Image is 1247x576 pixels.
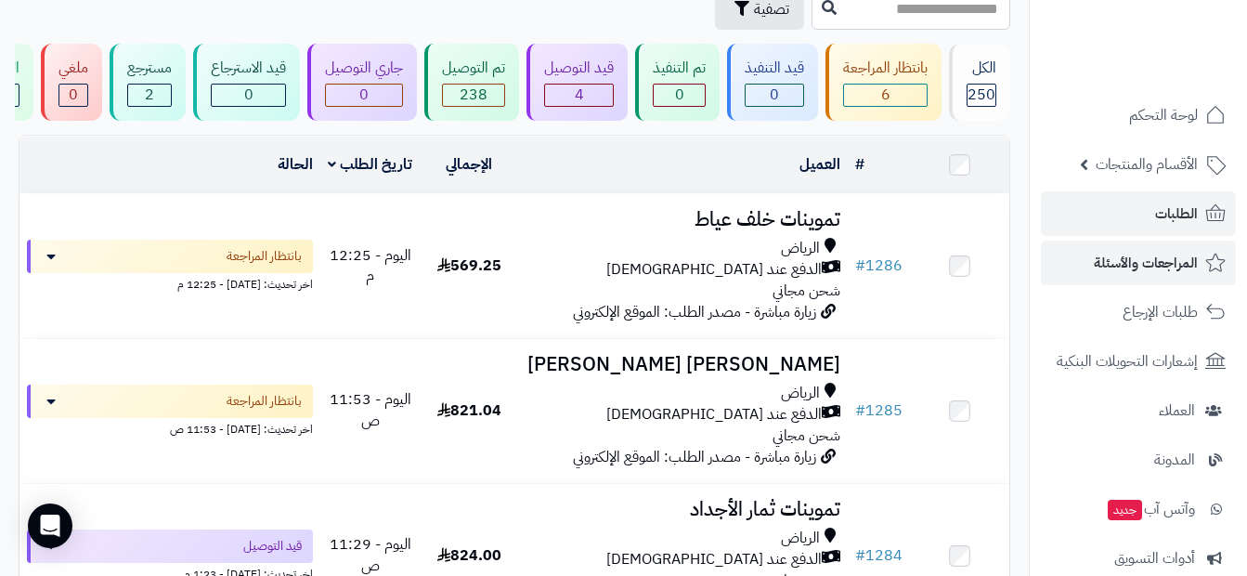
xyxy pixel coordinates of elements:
[523,44,631,121] a: قيد التوصيل 4
[59,85,87,106] div: 0
[1041,241,1236,285] a: المراجعات والأسئلة
[573,301,816,323] span: زيارة مباشرة - مصدر الطلب: الموقع الإلكتروني
[1154,447,1195,473] span: المدونة
[654,85,705,106] div: 0
[844,85,927,106] div: 6
[1041,191,1236,236] a: الطلبات
[325,58,403,79] div: جاري التوصيل
[330,244,411,288] span: اليوم - 12:25 م
[1114,545,1195,571] span: أدوات التسويق
[1106,496,1195,522] span: وآتس آب
[631,44,723,121] a: تم التنفيذ 0
[773,280,840,302] span: شحن مجاني
[211,58,286,79] div: قيد الاسترجاع
[967,58,996,79] div: الكل
[781,383,820,404] span: الرياض
[437,399,501,422] span: 821.04
[781,528,820,549] span: الرياض
[723,44,822,121] a: قيد التنفيذ 0
[606,259,822,281] span: الدفع عند [DEMOGRAPHIC_DATA]
[330,388,411,432] span: اليوم - 11:53 ص
[544,58,614,79] div: قيد التوصيل
[328,153,412,176] a: تاريخ الطلب
[69,84,78,106] span: 0
[526,499,840,520] h3: تموينات ثمار الأجداد
[881,84,890,106] span: 6
[1155,201,1198,227] span: الطلبات
[746,85,803,106] div: 0
[745,58,804,79] div: قيد التنفيذ
[573,446,816,468] span: زيارة مباشرة - مصدر الطلب: الموقع الإلكتروني
[855,399,903,422] a: #1285
[526,209,840,230] h3: تموينات خلف عياط
[145,84,154,106] span: 2
[855,255,865,277] span: #
[781,238,820,259] span: الرياض
[443,85,504,106] div: 238
[227,392,302,411] span: بانتظار المراجعة
[1096,151,1198,177] span: الأقسام والمنتجات
[278,153,313,176] a: الحالة
[304,44,421,121] a: جاري التوصيل 0
[1057,348,1198,374] span: إشعارات التحويلات البنكية
[227,247,302,266] span: بانتظار المراجعة
[106,44,189,121] a: مسترجع 2
[855,399,865,422] span: #
[1108,500,1142,520] span: جديد
[606,549,822,570] span: الدفع عند [DEMOGRAPHIC_DATA]
[773,425,840,447] span: شحن مجاني
[460,84,487,106] span: 238
[855,544,865,567] span: #
[1041,388,1236,433] a: العملاء
[189,44,304,121] a: قيد الاسترجاع 0
[945,44,1014,121] a: الكل250
[1159,398,1195,424] span: العملاء
[359,84,369,106] span: 0
[1094,250,1198,276] span: المراجعات والأسئلة
[843,58,928,79] div: بانتظار المراجعة
[1121,50,1229,89] img: logo-2.png
[27,273,313,293] div: اخر تحديث: [DATE] - 12:25 م
[606,404,822,425] span: الدفع عند [DEMOGRAPHIC_DATA]
[653,58,706,79] div: تم التنفيذ
[212,85,285,106] div: 0
[1041,339,1236,384] a: إشعارات التحويلات البنكية
[27,418,313,438] div: اخر تحديث: [DATE] - 11:53 ص
[1129,102,1198,128] span: لوحة التحكم
[1041,290,1236,334] a: طلبات الإرجاع
[822,44,945,121] a: بانتظار المراجعة 6
[1041,487,1236,531] a: وآتس آبجديد
[799,153,840,176] a: العميل
[1041,438,1236,482] a: المدونة
[770,84,779,106] span: 0
[968,84,995,106] span: 250
[855,255,903,277] a: #1286
[1123,299,1198,325] span: طلبات الإرجاع
[442,58,505,79] div: تم التوصيل
[1041,93,1236,137] a: لوحة التحكم
[526,354,840,375] h3: [PERSON_NAME] [PERSON_NAME]
[326,85,402,106] div: 0
[37,44,106,121] a: ملغي 0
[437,544,501,567] span: 824.00
[244,84,253,106] span: 0
[575,84,584,106] span: 4
[675,84,684,106] span: 0
[128,85,171,106] div: 2
[127,58,172,79] div: مسترجع
[855,544,903,567] a: #1284
[855,153,864,176] a: #
[446,153,492,176] a: الإجمالي
[437,255,501,277] span: 569.25
[243,537,302,556] span: قيد التوصيل
[28,504,72,548] div: Open Intercom Messenger
[421,44,523,121] a: تم التوصيل 238
[58,58,88,79] div: ملغي
[545,85,613,106] div: 4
